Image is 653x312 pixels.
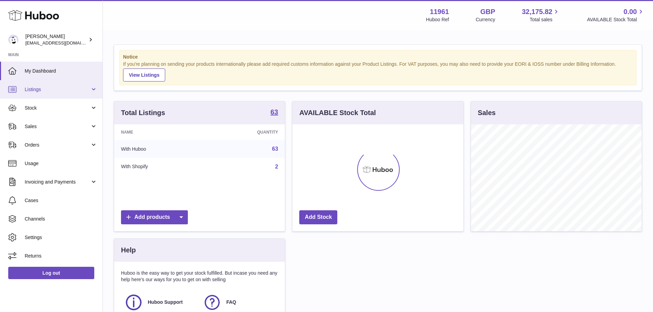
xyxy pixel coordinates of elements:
div: Huboo Ref [426,16,449,23]
h3: Help [121,246,136,255]
td: With Huboo [114,140,206,158]
strong: Notice [123,54,633,60]
th: Quantity [206,124,285,140]
span: Settings [25,234,97,241]
span: Returns [25,253,97,259]
span: [EMAIL_ADDRESS][DOMAIN_NAME] [25,40,101,46]
th: Name [114,124,206,140]
h3: Sales [478,108,496,117]
span: Stock [25,105,90,111]
span: AVAILABLE Stock Total [587,16,645,23]
div: If you're planning on sending your products internationally please add required customs informati... [123,61,633,82]
span: My Dashboard [25,68,97,74]
span: Total sales [530,16,560,23]
span: FAQ [226,299,236,305]
span: Cases [25,197,97,204]
strong: GBP [480,7,495,16]
a: Add Stock [299,210,337,224]
span: Sales [25,123,90,130]
p: Huboo is the easy way to get your stock fulfilled. But incase you need any help here's our ways f... [121,270,278,283]
a: 0.00 AVAILABLE Stock Total [587,7,645,23]
span: Channels [25,216,97,222]
strong: 11961 [430,7,449,16]
a: Add products [121,210,188,224]
h3: AVAILABLE Stock Total [299,108,376,117]
td: With Shopify [114,158,206,176]
span: Huboo Support [148,299,183,305]
span: Usage [25,160,97,167]
span: 32,175.82 [522,7,552,16]
span: Invoicing and Payments [25,179,90,185]
a: View Listings [123,68,165,82]
a: 2 [275,164,278,170]
a: 63 [272,146,278,152]
a: Huboo Support [124,293,196,312]
a: FAQ [203,293,275,312]
a: Log out [8,267,94,279]
strong: 63 [270,109,278,115]
img: internalAdmin-11961@internal.huboo.com [8,35,19,45]
span: 0.00 [624,7,637,16]
div: [PERSON_NAME] [25,33,87,46]
span: Orders [25,142,90,148]
span: Listings [25,86,90,93]
h3: Total Listings [121,108,165,117]
a: 32,175.82 Total sales [522,7,560,23]
a: 63 [270,109,278,117]
div: Currency [476,16,495,23]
